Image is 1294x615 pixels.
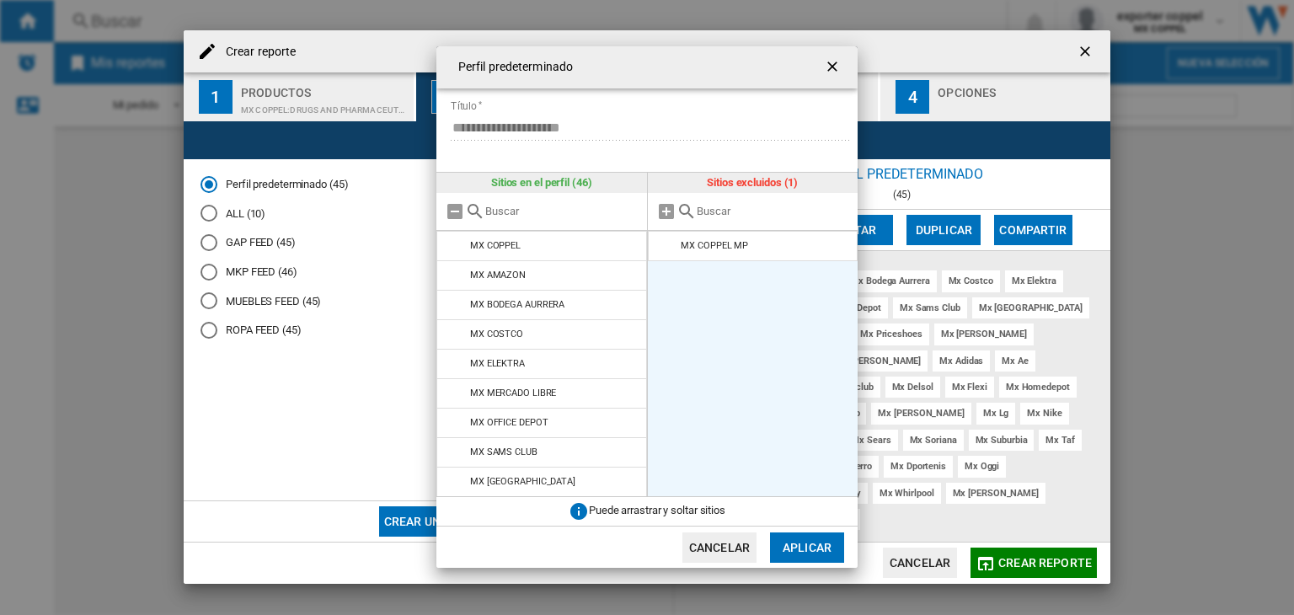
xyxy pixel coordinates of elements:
[470,270,526,281] div: MX AMAZON
[470,329,523,340] div: MX COSTCO
[470,447,537,457] div: MX SAMS CLUB
[470,358,525,369] div: MX ELEKTRA
[681,240,748,251] div: MX COPPEL MP
[824,58,844,78] ng-md-icon: getI18NText('BUTTONS.CLOSE_DIALOG')
[485,205,639,217] input: Buscar
[589,505,725,517] span: Puede arrastrar y soltar sitios
[817,51,851,84] button: getI18NText('BUTTONS.CLOSE_DIALOG')
[770,532,844,563] button: Aplicar
[648,173,858,193] div: Sitios excluidos (1)
[470,476,575,487] div: MX [GEOGRAPHIC_DATA]
[470,299,564,310] div: MX BODEGA AURRERA
[436,46,858,569] md-dialog: {{::title}} {{::getI18NText('BUTTONS.CANCEL')}} ...
[470,240,521,251] div: MX COPPEL
[470,388,556,398] div: MX MERCADO LIBRE
[697,205,850,217] input: Buscar
[450,59,573,76] h4: Perfil predeterminado
[436,173,647,193] div: Sitios en el perfil (46)
[445,201,465,222] md-icon: Quitar todo
[656,201,676,222] md-icon: Añadir todos
[682,532,757,563] button: Cancelar
[470,417,548,428] div: MX OFFICE DEPOT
